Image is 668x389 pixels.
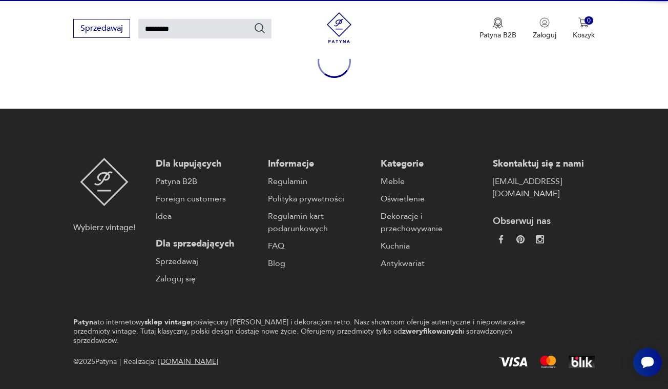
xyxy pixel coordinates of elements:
iframe: Smartsupp widget button [633,348,662,377]
a: Polityka prywatności [268,193,370,205]
a: Regulamin [268,175,370,188]
p: to internetowy poświęcony [PERSON_NAME] i dekoracjom retro. Nasz showroom oferuje autentyczne i n... [73,318,558,345]
button: Sprzedawaj [73,19,130,38]
strong: sklep vintage [144,317,191,327]
p: Koszyk [573,30,595,40]
a: Idea [156,210,258,222]
a: FAQ [268,240,370,252]
a: Kuchnia [381,240,483,252]
p: Skontaktuj się z nami [493,158,595,170]
a: Oświetlenie [381,193,483,205]
img: Patyna - sklep z meblami i dekoracjami vintage [324,12,354,43]
img: da9060093f698e4c3cedc1453eec5031.webp [497,235,505,243]
a: Ikona medaluPatyna B2B [479,17,516,40]
a: Blog [268,257,370,270]
p: Wybierz vintage! [73,221,135,234]
img: 37d27d81a828e637adc9f9cb2e3d3a8a.webp [516,235,525,243]
button: Patyna B2B [479,17,516,40]
img: c2fd9cf7f39615d9d6839a72ae8e59e5.webp [536,235,544,243]
a: Foreign customers [156,193,258,205]
p: Dla sprzedających [156,238,258,250]
p: Obserwuj nas [493,215,595,228]
a: Sprzedawaj [156,255,258,268]
button: Szukaj [254,22,266,34]
span: Realizacja: [123,356,218,368]
img: Ikonka użytkownika [539,17,550,28]
strong: zweryfikowanych [402,326,463,336]
a: Antykwariat [381,257,483,270]
img: BLIK [569,356,595,368]
a: Sprzedawaj [73,26,130,33]
a: Patyna B2B [156,175,258,188]
img: Ikona koszyka [578,17,589,28]
p: Informacje [268,158,370,170]
a: Regulamin kart podarunkowych [268,210,370,235]
img: Mastercard [540,356,556,368]
a: Dekoracje i przechowywanie [381,210,483,235]
img: Ikona medalu [493,17,503,29]
p: Zaloguj [533,30,556,40]
a: [EMAIL_ADDRESS][DOMAIN_NAME] [493,175,595,200]
button: Zaloguj [533,17,556,40]
p: Dla kupujących [156,158,258,170]
img: Visa [499,357,528,366]
a: Meble [381,175,483,188]
p: Patyna B2B [479,30,516,40]
img: Patyna - sklep z meblami i dekoracjami vintage [80,158,129,206]
div: 0 [584,16,593,25]
p: Kategorie [381,158,483,170]
a: Zaloguj się [156,273,258,285]
span: @ 2025 Patyna [73,356,117,368]
button: 0Koszyk [573,17,595,40]
strong: Patyna [73,317,97,327]
a: [DOMAIN_NAME] [158,357,218,366]
div: | [119,356,121,368]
